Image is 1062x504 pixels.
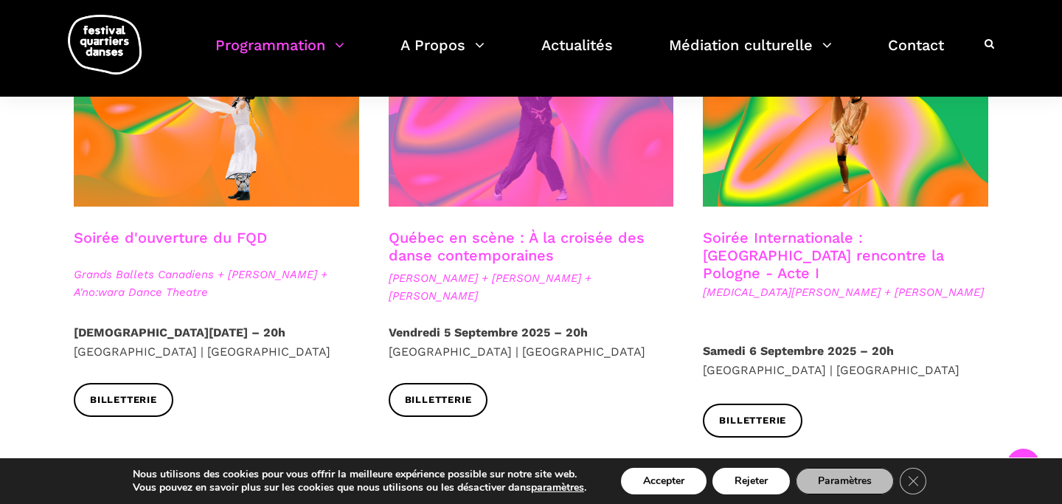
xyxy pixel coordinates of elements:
span: [PERSON_NAME] + [PERSON_NAME] + [PERSON_NAME] [389,269,674,305]
span: Billetterie [405,393,472,408]
p: [GEOGRAPHIC_DATA] | [GEOGRAPHIC_DATA] [74,323,359,361]
a: Médiation culturelle [669,32,832,76]
button: Accepter [621,468,707,494]
a: Billetterie [389,383,488,416]
button: Rejeter [712,468,790,494]
a: Actualités [541,32,613,76]
button: Close GDPR Cookie Banner [900,468,926,494]
button: Paramètres [796,468,894,494]
a: Contact [888,32,944,76]
strong: Vendredi 5 Septembre 2025 – 20h [389,325,588,339]
p: Nous utilisons des cookies pour vous offrir la meilleure expérience possible sur notre site web. [133,468,586,481]
p: [GEOGRAPHIC_DATA] | [GEOGRAPHIC_DATA] [389,323,674,361]
a: A Propos [400,32,485,76]
a: Soirée Internationale : [GEOGRAPHIC_DATA] rencontre la Pologne - Acte I [703,229,944,282]
a: Billetterie [703,404,802,437]
a: Soirée d'ouverture du FQD [74,229,267,246]
a: Québec en scène : À la croisée des danse contemporaines [389,229,645,264]
span: Billetterie [90,393,157,408]
p: Vous pouvez en savoir plus sur les cookies que nous utilisons ou les désactiver dans . [133,481,586,494]
span: [MEDICAL_DATA][PERSON_NAME] + [PERSON_NAME] [703,283,988,301]
a: Programmation [215,32,344,76]
p: [GEOGRAPHIC_DATA] | [GEOGRAPHIC_DATA] [703,342,988,379]
a: Billetterie [74,383,173,416]
span: Billetterie [719,413,786,429]
span: Grands Ballets Canadiens + [PERSON_NAME] + A'no:wara Dance Theatre [74,266,359,301]
button: paramètres [531,481,584,494]
strong: Samedi 6 Septembre 2025 – 20h [703,344,894,358]
strong: [DEMOGRAPHIC_DATA][DATE] – 20h [74,325,285,339]
img: logo-fqd-med [68,15,142,75]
